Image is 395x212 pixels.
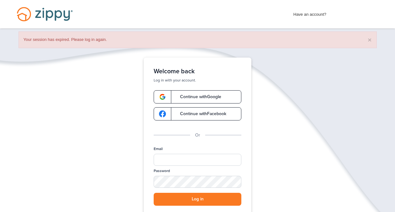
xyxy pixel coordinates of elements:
a: google-logoContinue withFacebook [154,107,241,120]
span: Continue with Google [174,95,221,99]
span: Have an account? [294,8,326,18]
span: Continue with Facebook [174,112,226,116]
label: Email [154,146,163,152]
img: google-logo [159,110,166,117]
input: Password [154,176,241,188]
h1: Welcome back [154,68,241,75]
img: google-logo [159,93,166,100]
a: google-logoContinue withGoogle [154,90,241,103]
div: Your session has expired. Please log in again. [19,31,377,48]
p: Or [195,132,200,139]
input: Email [154,154,241,166]
button: Log in [154,193,241,206]
p: Log in with your account. [154,78,241,83]
button: × [368,36,371,43]
label: Password [154,168,170,174]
